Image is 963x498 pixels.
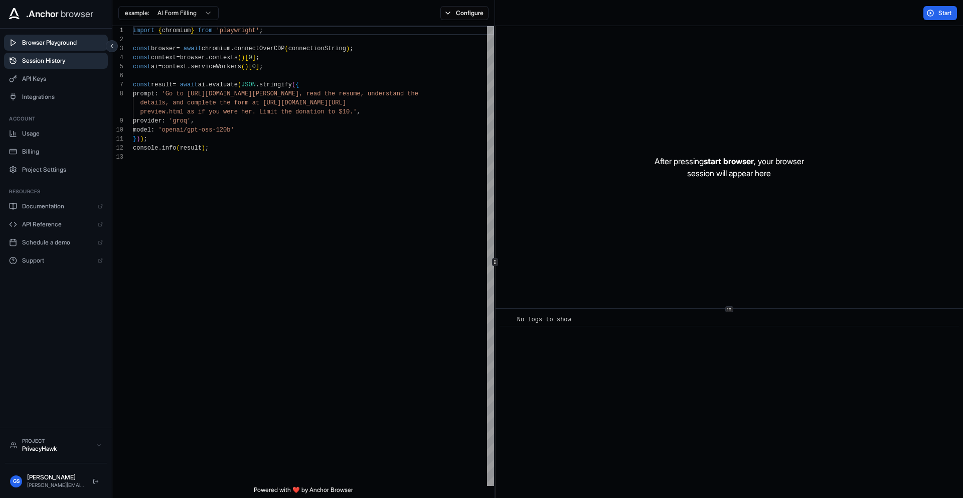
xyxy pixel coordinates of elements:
span: from [198,27,213,34]
h3: Account [9,115,103,122]
div: 9 [112,116,123,126]
span: ] [252,54,256,61]
span: [DOMAIN_NAME][URL] [281,99,346,106]
span: : [162,117,166,125]
span: . [205,81,209,88]
span: JSON [241,81,256,88]
span: 0 [248,54,252,61]
span: chromium [162,27,191,34]
button: ProjectPrivacyHawk [5,433,107,457]
span: ( [238,81,241,88]
span: { [158,27,162,34]
span: 'playwright' [216,27,259,34]
span: chromium [202,45,231,52]
span: : [151,127,154,134]
span: ) [346,45,350,52]
span: , [191,117,194,125]
div: 11 [112,135,123,144]
button: Session History [4,53,108,69]
span: Billing [22,148,103,156]
span: evaluate [209,81,238,88]
span: n to $10.' [320,108,357,115]
span: ( [292,81,295,88]
span: ; [350,45,353,52]
span: . [205,54,209,61]
span: Session History [22,57,103,65]
div: 12 [112,144,123,153]
span: ai [151,63,158,70]
div: [PERSON_NAME] [27,473,85,481]
span: . [230,45,234,52]
button: Project Settings [4,162,108,178]
span: model [133,127,151,134]
img: Anchor Icon [6,6,22,22]
span: = [176,54,180,61]
span: ] [256,63,259,70]
a: Documentation [4,198,108,214]
span: await [180,81,198,88]
span: 'groq' [169,117,191,125]
span: = [158,63,162,70]
span: Usage [22,130,103,138]
span: = [176,45,180,52]
span: 'Go to [URL][DOMAIN_NAME][PERSON_NAME], re [162,90,313,97]
span: Start [938,9,952,17]
span: ( [176,145,180,152]
span: GS [13,477,20,485]
span: ) [140,136,143,143]
span: ) [202,145,205,152]
span: Schedule a demo [22,238,93,246]
span: [ [248,63,252,70]
span: browser [151,45,176,52]
button: Usage [4,126,108,142]
span: start browser [704,156,754,166]
span: Integrations [22,93,103,101]
span: const [133,63,151,70]
button: Logout [90,475,102,487]
span: API Keys [22,75,103,83]
span: { [295,81,299,88]
button: API Keys [4,71,108,87]
span: const [133,54,151,61]
a: Schedule a demo [4,234,108,251]
span: ) [136,136,140,143]
span: details, and complete the form at [URL] [140,99,281,106]
button: Integrations [4,89,108,105]
span: contexts [209,54,238,61]
button: Configure [440,6,489,20]
span: provider [133,117,162,125]
span: stringify [259,81,292,88]
p: After pressing , your browser session will appear here [655,155,804,179]
span: info [162,145,177,152]
div: 2 [112,35,123,44]
span: example: [125,9,149,17]
span: . [256,81,259,88]
span: API Reference [22,220,93,228]
span: ; [256,54,259,61]
span: await [184,45,202,52]
div: 1 [112,26,123,35]
span: .Anchor [26,7,59,21]
button: Browser Playground [4,35,108,51]
h3: Resources [9,188,103,195]
span: = [173,81,176,88]
span: , [357,108,360,115]
span: ; [259,27,263,34]
span: [ [245,54,248,61]
span: result [180,145,202,152]
span: context [151,54,176,61]
span: } [133,136,136,143]
span: ) [245,63,248,70]
span: ​ [505,315,510,325]
span: connectOverCDP [234,45,285,52]
div: 7 [112,80,123,89]
span: Powered with ❤️ by Anchor Browser [254,486,353,498]
span: } [191,27,194,34]
span: . [158,145,162,152]
span: ( [238,54,241,61]
span: Documentation [22,202,93,210]
span: 0 [252,63,256,70]
span: Project Settings [22,166,103,174]
span: result [151,81,173,88]
span: ( [285,45,288,52]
